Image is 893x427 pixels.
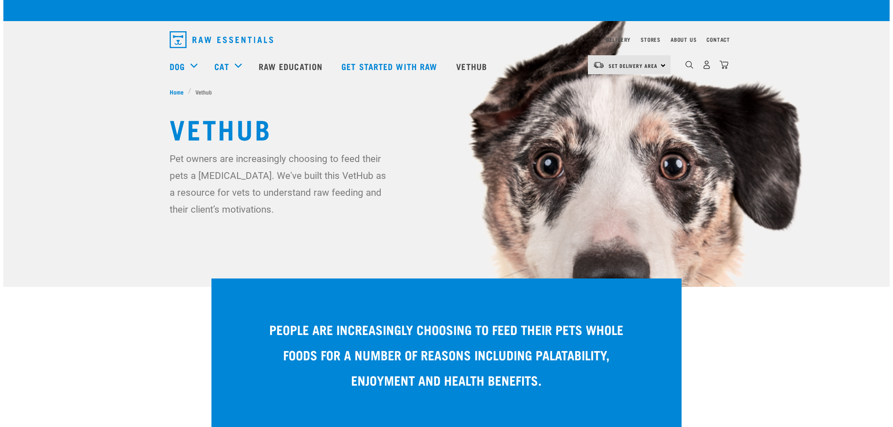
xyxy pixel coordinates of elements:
span: Home [170,87,184,96]
a: Vethub [448,49,498,83]
img: home-icon-1@2x.png [685,61,693,69]
a: Dog [170,60,185,73]
p: Pet owners are increasingly choosing to feed their pets a [MEDICAL_DATA]. We've built this VetHub... [170,150,391,218]
img: Raw Essentials Logo [170,31,273,48]
p: People are increasingly choosing to feed their pets whole foods for a number of reasons including... [262,316,631,392]
img: van-moving.png [593,61,604,69]
a: Stores [641,38,660,41]
h1: Vethub [170,113,723,143]
a: Raw Education [250,49,333,83]
a: Home [170,87,188,96]
img: home-icon@2x.png [720,60,728,69]
a: Cat [214,60,229,73]
nav: dropdown navigation [3,49,890,83]
a: Get started with Raw [333,49,448,83]
img: user.png [702,60,711,69]
nav: dropdown navigation [163,28,730,51]
nav: breadcrumbs [170,87,723,96]
span: Set Delivery Area [609,64,658,67]
a: Contact [706,38,730,41]
a: Delivery [606,38,631,41]
a: About Us [671,38,696,41]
